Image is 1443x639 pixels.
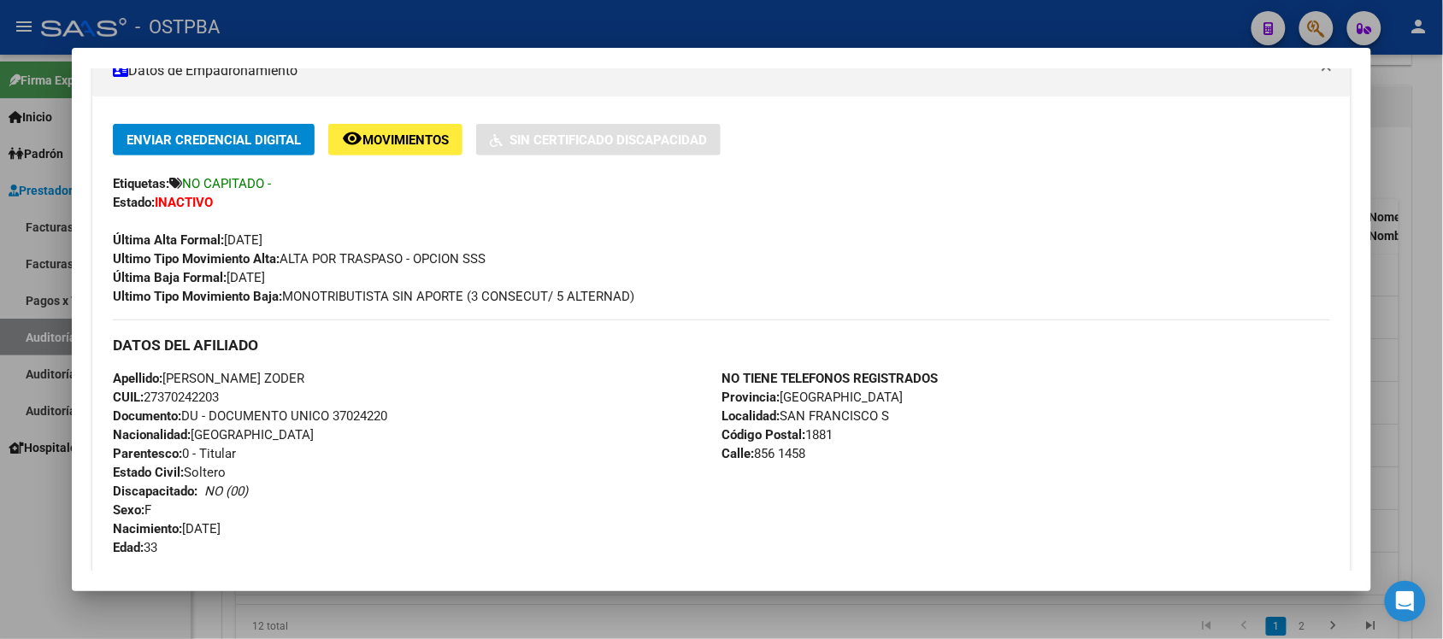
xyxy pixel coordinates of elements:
span: SAN FRANCISCO S [721,408,889,424]
strong: Ultimo Tipo Movimiento Baja: [113,289,282,304]
strong: Ultimo Tipo Movimiento Alta: [113,251,280,267]
span: Soltero [113,465,226,480]
strong: Última Alta Formal: [113,232,224,248]
span: 27370242203 [113,390,219,405]
strong: Código Postal: [721,427,805,443]
span: [GEOGRAPHIC_DATA] [721,390,903,405]
span: Movimientos [362,132,449,148]
mat-icon: remove_red_eye [342,128,362,149]
strong: Parentesco: [113,446,182,461]
strong: Provincia: [721,390,780,405]
strong: Discapacitado: [113,484,197,499]
span: [GEOGRAPHIC_DATA] [113,427,314,443]
span: F [113,502,151,518]
span: [DATE] [113,521,221,536]
span: 856 1458 [721,446,805,461]
i: NO (00) [204,484,248,499]
button: Movimientos [328,124,462,155]
strong: Localidad: [721,408,780,424]
div: Open Intercom Messenger [1385,581,1426,622]
strong: Etiquetas: [113,176,169,191]
mat-expansion-panel-header: Datos de Empadronamiento [92,45,1350,97]
mat-panel-title: Datos de Empadronamiento [113,61,1309,81]
span: Sin Certificado Discapacidad [509,132,707,148]
span: [PERSON_NAME] ZODER [113,371,304,386]
strong: INACTIVO [155,195,213,210]
span: [DATE] [113,232,262,248]
span: DU - DOCUMENTO UNICO 37024220 [113,408,387,424]
strong: Documento: [113,408,181,424]
span: MONOTRIBUTISTA SIN APORTE (3 CONSECUT/ 5 ALTERNAD) [113,289,634,304]
strong: Estado Civil: [113,465,184,480]
span: NO CAPITADO - [182,176,271,191]
strong: Nacimiento: [113,521,182,536]
strong: Nacionalidad: [113,427,191,443]
span: 0 - Titular [113,446,236,461]
button: Enviar Credencial Digital [113,124,315,155]
strong: Apellido: [113,371,162,386]
strong: CUIL: [113,390,144,405]
strong: Estado: [113,195,155,210]
button: Sin Certificado Discapacidad [476,124,721,155]
span: 33 [113,540,157,555]
span: Enviar Credencial Digital [127,132,301,148]
h3: DATOS DEL AFILIADO [113,336,1329,355]
strong: NO TIENE TELEFONOS REGISTRADOS [721,371,938,386]
strong: Calle: [721,446,754,461]
strong: Edad: [113,540,144,555]
strong: Última Baja Formal: [113,270,227,285]
span: ALTA POR TRASPASO - OPCION SSS [113,251,486,267]
strong: Sexo: [113,502,144,518]
span: 1881 [721,427,833,443]
span: [DATE] [113,270,265,285]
